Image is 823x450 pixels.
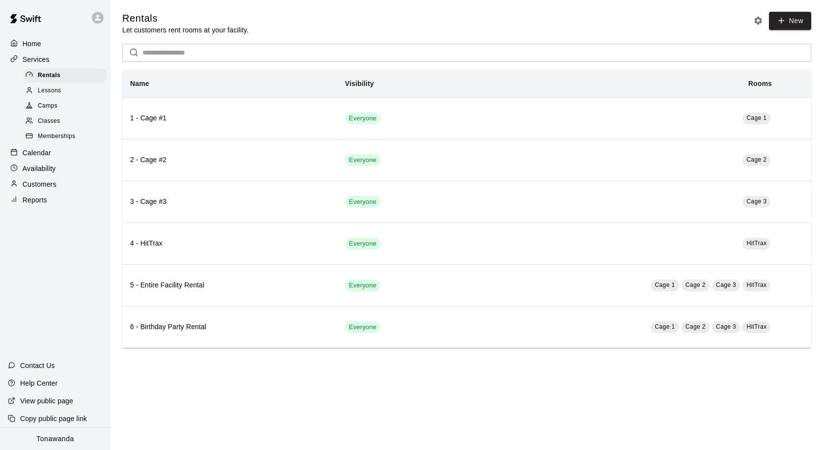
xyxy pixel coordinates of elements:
a: Rentals [24,68,110,83]
span: Cage 3 [746,198,767,205]
b: Name [130,80,149,87]
p: Reports [23,195,47,205]
p: Help Center [20,378,57,388]
span: Cage 1 [746,114,767,121]
span: Cage 2 [686,281,706,288]
span: Cage 3 [716,323,736,330]
span: Everyone [345,323,381,332]
div: Classes [24,114,107,128]
button: Rental settings [751,13,766,28]
p: Copy public page link [20,414,87,423]
span: Everyone [345,281,381,290]
a: Reports [8,193,103,207]
span: Memberships [38,132,75,141]
a: Lessons [24,83,110,98]
a: Camps [24,99,110,114]
p: View public page [20,396,73,406]
span: Cage 3 [716,281,736,288]
h5: Rentals [122,12,248,25]
p: Contact Us [20,361,55,370]
p: Tonawanda [36,434,74,444]
p: Let customers rent rooms at your facility. [122,25,248,35]
h6: 1 - Cage #1 [130,113,329,124]
b: Visibility [345,80,374,87]
span: HitTrax [746,240,767,247]
h6: 2 - Cage #2 [130,155,329,166]
span: Camps [38,101,57,111]
div: This service is visible to all of your customers [345,196,381,208]
div: This service is visible to all of your customers [345,280,381,291]
div: This service is visible to all of your customers [345,238,381,250]
b: Rooms [748,80,772,87]
a: Availability [8,161,103,176]
p: Services [23,55,50,64]
a: Customers [8,177,103,192]
h6: 4 - HitTrax [130,238,329,249]
div: This service is visible to all of your customers [345,321,381,333]
span: Cage 2 [746,156,767,163]
p: Customers [23,179,56,189]
span: HitTrax [746,281,767,288]
span: Everyone [345,197,381,207]
a: Memberships [24,129,110,144]
span: Everyone [345,156,381,165]
a: New [769,12,811,30]
div: Camps [24,99,107,113]
span: Everyone [345,114,381,123]
h6: 5 - Entire Facility Rental [130,280,329,291]
a: Calendar [8,145,103,160]
p: Home [23,39,41,49]
h6: 6 - Birthday Party Rental [130,322,329,333]
div: Memberships [24,130,107,143]
div: This service is visible to all of your customers [345,154,381,166]
table: simple table [122,70,811,348]
p: Calendar [23,148,51,158]
p: Availability [23,164,56,173]
a: Services [8,52,103,67]
span: Rentals [38,71,60,81]
span: Lessons [38,86,61,96]
span: HitTrax [746,323,767,330]
span: Cage 1 [655,281,675,288]
div: This service is visible to all of your customers [345,112,381,124]
span: Cage 1 [655,323,675,330]
span: Everyone [345,239,381,249]
span: Cage 2 [686,323,706,330]
a: Home [8,36,103,51]
h6: 3 - Cage #3 [130,197,329,207]
div: Lessons [24,84,107,98]
a: Classes [24,114,110,129]
div: Rentals [24,69,107,83]
span: Classes [38,116,60,126]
